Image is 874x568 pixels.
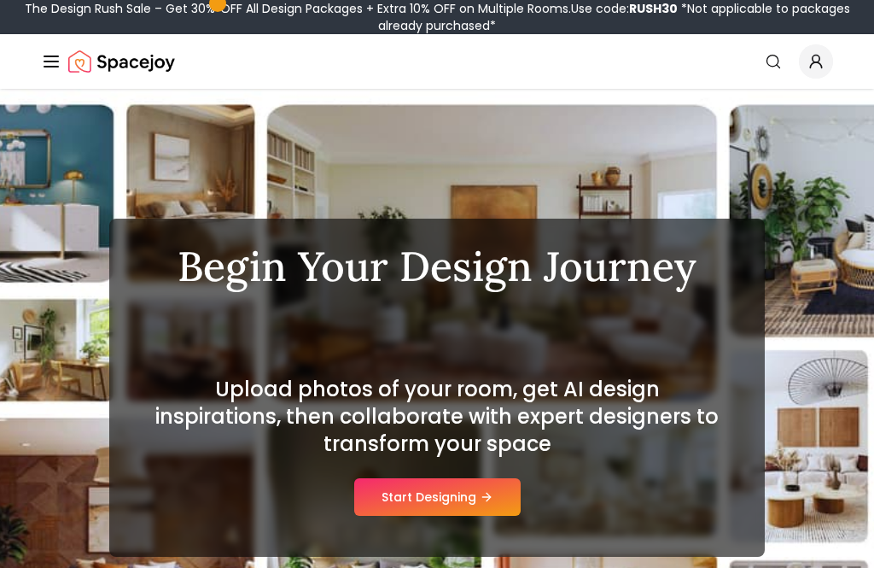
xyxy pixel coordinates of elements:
[41,34,833,89] nav: Global
[68,44,175,79] a: Spacejoy
[354,478,521,516] button: Start Designing
[150,376,724,458] h2: Upload photos of your room, get AI design inspirations, then collaborate with expert designers to...
[68,44,175,79] img: Spacejoy Logo
[150,246,724,287] h1: Begin Your Design Journey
